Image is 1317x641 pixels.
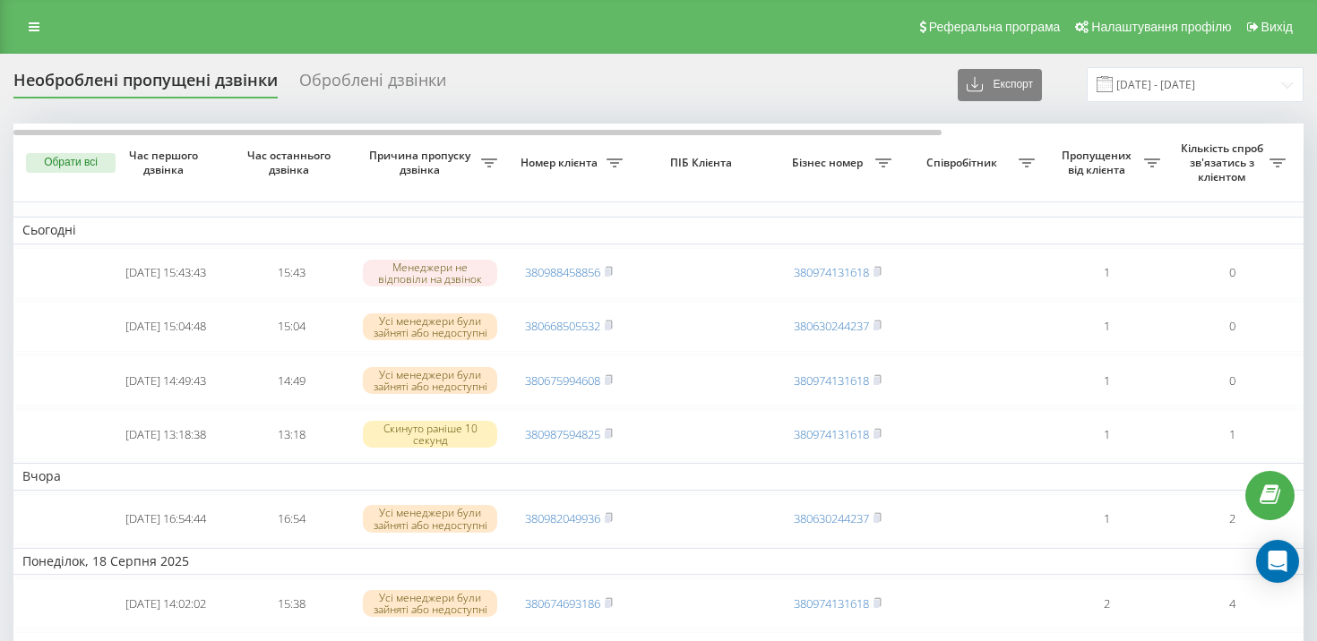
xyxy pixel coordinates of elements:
td: 15:43 [228,248,354,298]
td: 1 [1044,355,1169,406]
td: 2 [1044,578,1169,628]
div: Open Intercom Messenger [1256,540,1299,583]
span: Реферальна програма [929,20,1061,34]
td: 1 [1044,409,1169,459]
td: 1 [1044,302,1169,352]
td: 16:54 [228,494,354,544]
td: 2 [1169,494,1295,544]
td: 14:49 [228,355,354,406]
span: ПІБ Клієнта [647,156,760,170]
a: 380675994608 [525,372,600,389]
span: Співробітник [909,156,1019,170]
a: 380974131618 [794,426,869,442]
div: Усі менеджери були зайняті або недоступні [363,590,497,617]
td: 0 [1169,355,1295,406]
a: 380974131618 [794,372,869,389]
a: 380982049936 [525,510,600,526]
span: Вихід [1261,20,1293,34]
a: 380974131618 [794,595,869,611]
span: Пропущених від клієнта [1053,149,1144,176]
a: 380974131618 [794,264,869,280]
td: 0 [1169,248,1295,298]
td: 4 [1169,578,1295,628]
a: 380674693186 [525,595,600,611]
a: 380987594825 [525,426,600,442]
a: 380988458856 [525,264,600,280]
div: Скинуто раніше 10 секунд [363,421,497,448]
td: 13:18 [228,409,354,459]
td: 1 [1169,409,1295,459]
span: Налаштування профілю [1091,20,1231,34]
span: Час останнього дзвінка [243,149,340,176]
td: [DATE] 14:02:02 [103,578,228,628]
a: 380630244237 [794,318,869,334]
div: Необроблені пропущені дзвінки [13,71,278,98]
div: Усі менеджери були зайняті або недоступні [363,367,497,394]
td: 15:04 [228,302,354,352]
span: Номер клієнта [515,156,607,170]
a: 380630244237 [794,510,869,526]
td: 0 [1169,302,1295,352]
div: Менеджери не відповіли на дзвінок [363,260,497,286]
td: 15:38 [228,578,354,628]
span: Час першого дзвінка [117,149,214,176]
td: [DATE] 15:43:43 [103,248,228,298]
td: [DATE] 16:54:44 [103,494,228,544]
td: 1 [1044,494,1169,544]
td: [DATE] 13:18:38 [103,409,228,459]
a: 380668505532 [525,318,600,334]
div: Усі менеджери були зайняті або недоступні [363,505,497,532]
span: Кількість спроб зв'язатись з клієнтом [1178,141,1270,184]
div: Оброблені дзвінки [299,71,446,98]
td: [DATE] 14:49:43 [103,355,228,406]
td: 1 [1044,248,1169,298]
button: Обрати всі [26,153,116,173]
span: Причина пропуску дзвінка [363,149,481,176]
div: Усі менеджери були зайняті або недоступні [363,313,497,340]
button: Експорт [958,69,1042,101]
td: [DATE] 15:04:48 [103,302,228,352]
span: Бізнес номер [784,156,875,170]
